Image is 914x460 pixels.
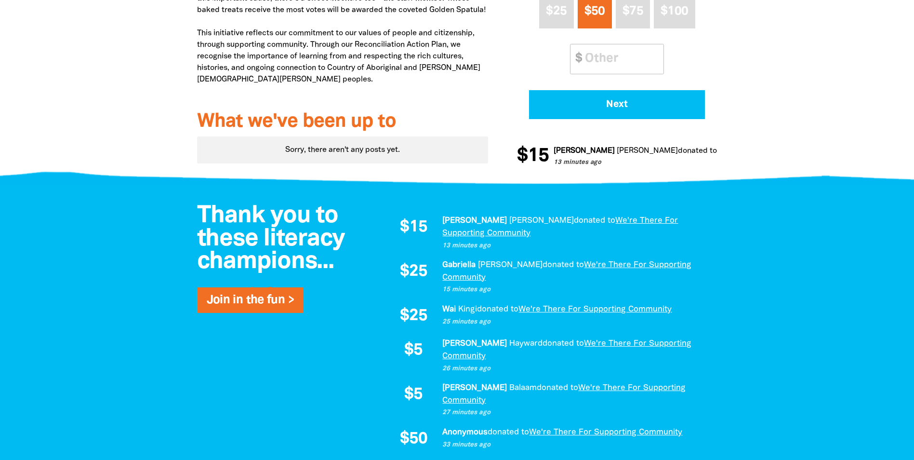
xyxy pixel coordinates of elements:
input: Other [578,44,663,74]
span: donated to [574,217,615,224]
em: [PERSON_NAME] [442,384,507,392]
span: donated to [677,148,716,154]
em: Balaam [509,384,537,392]
em: Hayward [509,340,543,347]
a: We're There For Supporting Community [442,384,686,404]
em: [PERSON_NAME] [509,217,574,224]
a: We're There For Supporting Community [442,261,691,281]
span: $50 [400,431,427,447]
span: $ [570,44,582,74]
a: We're There For Supporting Community [442,217,678,237]
h3: What we've been up to [197,111,489,133]
p: 13 minutes ago [442,241,707,251]
em: Kingi [458,306,477,313]
em: [PERSON_NAME] [478,261,543,269]
span: Thank you to these literacy champions... [197,205,345,273]
span: $5 [404,342,423,359]
span: $25 [546,6,567,17]
span: $5 [404,387,423,403]
span: $100 [661,6,688,17]
p: 25 minutes ago [442,317,707,327]
a: We're There For Supporting Community [529,429,682,436]
span: $15 [517,147,548,166]
em: Gabriella [442,261,476,269]
span: $25 [400,308,427,325]
p: 13 minutes ago [553,158,856,168]
span: donated to [477,306,518,313]
div: Sorry, there aren't any posts yet. [197,136,489,163]
em: [PERSON_NAME] [442,217,507,224]
span: $75 [623,6,643,17]
span: donated to [543,261,584,269]
span: Next [543,100,692,109]
span: donated to [543,340,584,347]
a: We're There For Supporting Community [442,340,691,360]
div: Paginated content [197,136,489,163]
p: 27 minutes ago [442,408,707,418]
em: Anonymous [442,429,488,436]
a: We're There For Supporting Community [518,306,672,313]
span: $50 [584,6,605,17]
a: Join in the fun > [207,295,294,306]
button: Pay with Credit Card [529,90,705,119]
p: 33 minutes ago [442,440,707,450]
em: [PERSON_NAME] [442,340,507,347]
a: We're There For Supporting Community [716,148,856,154]
p: 26 minutes ago [442,364,707,374]
em: Wai [442,306,456,313]
p: 15 minutes ago [442,285,707,295]
span: donated to [488,429,529,436]
div: Donation stream [517,141,717,172]
em: [PERSON_NAME] [616,148,677,154]
span: $25 [400,264,427,280]
em: [PERSON_NAME] [553,148,614,154]
span: $15 [400,219,427,236]
span: donated to [537,384,578,392]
